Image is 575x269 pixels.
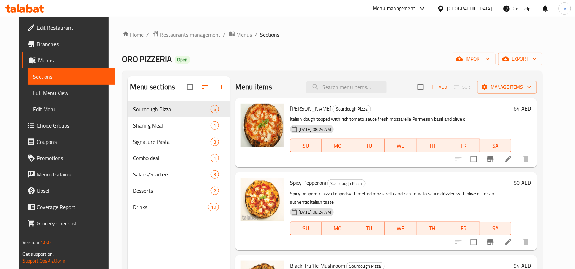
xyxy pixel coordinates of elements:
[128,134,230,150] div: Signature Pasta3
[290,103,331,114] span: [PERSON_NAME]
[37,138,110,146] span: Coupons
[498,53,542,65] button: export
[28,85,115,101] a: Full Menu View
[388,141,414,151] span: WE
[504,238,512,246] a: Edit menu item
[419,223,446,233] span: TH
[290,189,511,206] p: Spicy pepperoni pizza topped with melted mozzarella and rich tomato sauce drizzled with olive oil...
[22,215,115,232] a: Grocery Checklist
[122,31,144,39] a: Home
[133,203,208,211] div: Drinks
[33,89,110,97] span: Full Menu View
[133,121,211,130] span: Sharing Meal
[482,234,499,250] button: Branch-specific-item
[128,199,230,215] div: Drinks10
[22,19,115,36] a: Edit Restaurant
[22,238,39,247] span: Version:
[37,121,110,130] span: Choice Groups
[290,222,322,235] button: SU
[325,141,351,151] span: MO
[22,134,115,150] a: Coupons
[451,223,477,233] span: FR
[133,154,211,162] span: Combo deal
[333,105,371,113] span: Sourdough Pizza
[152,30,221,39] a: Restaurants management
[255,31,258,39] li: /
[235,82,273,92] h2: Menu items
[128,166,230,183] div: Salads/Starters3
[211,155,219,162] span: 1
[419,141,446,151] span: TH
[22,183,115,199] a: Upsell
[37,203,110,211] span: Coverage Report
[290,139,322,152] button: SU
[467,152,481,166] span: Select to update
[133,138,211,146] span: Signature Pasta
[22,117,115,134] a: Choice Groups
[133,105,211,113] span: Sourdough Pizza
[22,150,115,166] a: Promotions
[322,139,354,152] button: MO
[293,223,319,233] span: SU
[414,80,428,94] span: Select section
[450,82,477,93] span: Select section first
[518,151,534,167] button: delete
[175,57,190,63] span: Open
[133,170,211,179] div: Salads/Starters
[211,187,219,195] div: items
[211,154,219,162] div: items
[128,183,230,199] div: Desserts2
[183,80,197,94] span: Select all sections
[211,138,219,146] div: items
[229,30,252,39] a: Menus
[128,150,230,166] div: Combo deal1
[428,82,450,93] button: Add
[296,209,334,215] span: [DATE] 08:24 AM
[482,151,499,167] button: Branch-specific-item
[237,31,252,39] span: Menus
[211,121,219,130] div: items
[447,5,492,12] div: [GEOGRAPHIC_DATA]
[356,141,382,151] span: TU
[290,115,511,123] p: Italian dough topped with rich tomato sauce fresh mozzarella Parmesan basil and olive oil
[293,141,319,151] span: SU
[128,101,230,117] div: Sourdough Pizza6
[417,222,448,235] button: TH
[353,222,385,235] button: TU
[483,83,531,91] span: Manage items
[482,223,509,233] span: SA
[122,30,543,39] nav: breadcrumb
[133,187,211,195] span: Desserts
[452,53,496,65] button: import
[147,31,149,39] li: /
[353,139,385,152] button: TU
[22,166,115,183] a: Menu disclaimer
[211,106,219,113] span: 6
[518,234,534,250] button: delete
[428,82,450,93] span: Add item
[325,223,351,233] span: MO
[327,179,366,187] div: Sourdough Pizza
[211,188,219,194] span: 2
[128,117,230,134] div: Sharing Meal1
[241,104,284,147] img: Margherita Pizza
[356,223,382,233] span: TU
[514,178,531,187] h6: 80 AED
[290,178,326,188] span: Spicy Pepperoni
[37,170,110,179] span: Menu disclaimer
[448,139,480,152] button: FR
[563,5,567,12] span: m
[37,154,110,162] span: Promotions
[504,55,537,63] span: export
[33,72,110,81] span: Sections
[37,23,110,32] span: Edit Restaurant
[40,238,51,247] span: 1.0.0
[160,31,221,39] span: Restaurants management
[417,139,448,152] button: TH
[296,126,334,133] span: [DATE] 08:24 AM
